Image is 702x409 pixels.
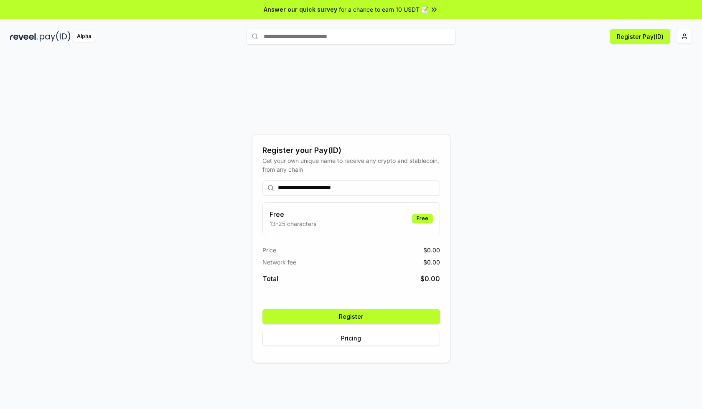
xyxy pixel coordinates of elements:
img: pay_id [40,31,71,42]
span: Price [262,246,276,254]
span: Total [262,274,278,284]
span: $ 0.00 [420,274,440,284]
div: Get your own unique name to receive any crypto and stablecoin, from any chain [262,156,440,174]
span: $ 0.00 [423,258,440,267]
p: 13-25 characters [270,219,316,228]
button: Register [262,309,440,324]
span: $ 0.00 [423,246,440,254]
span: Network fee [262,258,296,267]
img: reveel_dark [10,31,38,42]
button: Register Pay(ID) [610,29,670,44]
button: Pricing [262,331,440,346]
span: Answer our quick survey [264,5,337,14]
h3: Free [270,209,316,219]
span: for a chance to earn 10 USDT 📝 [339,5,428,14]
div: Free [412,214,433,223]
div: Alpha [72,31,96,42]
div: Register your Pay(ID) [262,145,440,156]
